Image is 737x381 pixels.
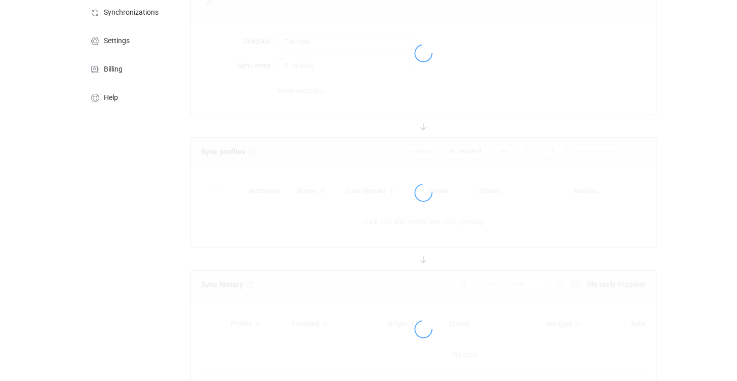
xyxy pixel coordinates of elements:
[104,9,159,17] span: Synchronizations
[104,94,118,102] span: Help
[79,83,180,111] a: Help
[104,37,130,45] span: Settings
[79,26,180,54] a: Settings
[104,65,123,74] span: Billing
[79,54,180,83] a: Billing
